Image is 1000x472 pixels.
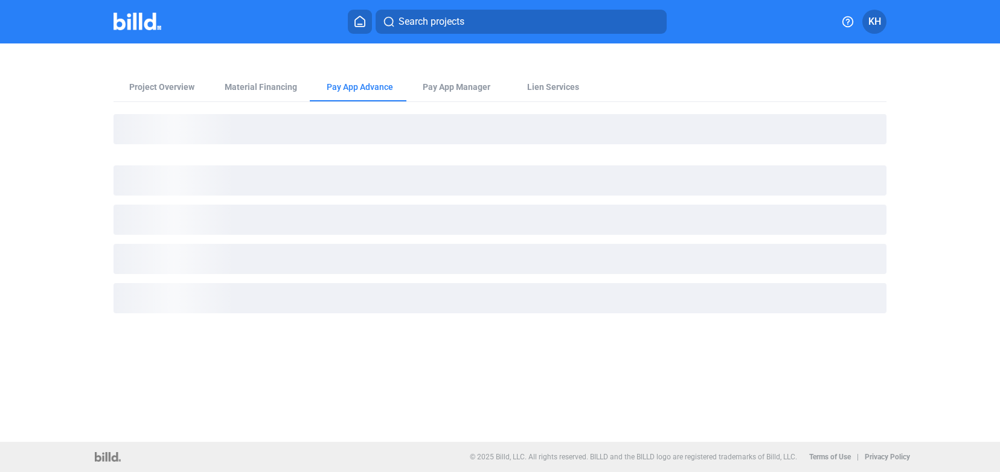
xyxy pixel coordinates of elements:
[114,165,886,196] div: loading
[114,205,886,235] div: loading
[114,13,161,30] img: Billd Company Logo
[114,114,886,144] div: loading
[376,10,667,34] button: Search projects
[857,453,859,461] p: |
[114,283,886,313] div: loading
[129,81,194,93] div: Project Overview
[809,453,851,461] b: Terms of Use
[865,453,910,461] b: Privacy Policy
[95,452,121,462] img: logo
[114,244,886,274] div: loading
[868,14,881,29] span: KH
[423,81,490,93] span: Pay App Manager
[527,81,579,93] div: Lien Services
[327,81,393,93] div: Pay App Advance
[862,10,886,34] button: KH
[225,81,297,93] div: Material Financing
[399,14,464,29] span: Search projects
[470,453,797,461] p: © 2025 Billd, LLC. All rights reserved. BILLD and the BILLD logo are registered trademarks of Bil...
